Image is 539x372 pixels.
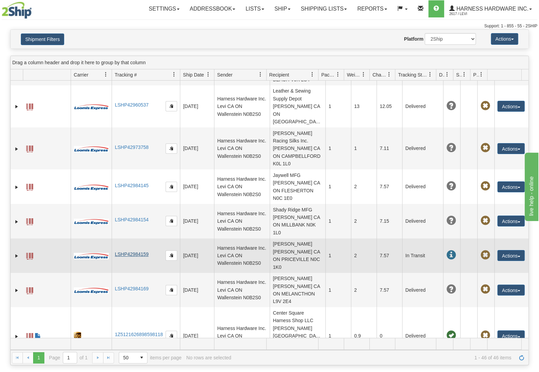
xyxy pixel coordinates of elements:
td: 2 [351,204,377,238]
img: 30 - Loomis Express [74,104,109,110]
td: Harness Hardware Inc. Levi CA ON Wallenstein N0B2S0 [214,307,270,364]
span: Pickup Not Assigned [480,250,490,260]
div: live help - online [5,4,63,12]
td: 12.05 [377,85,402,127]
img: 30 - Loomis Express [74,184,109,191]
a: Refresh [516,352,527,363]
td: 7.57 [377,169,402,204]
div: grid grouping header [11,56,528,69]
button: Actions [497,285,525,295]
button: Shipment Filters [21,33,64,45]
a: Label [26,215,33,226]
span: Unknown [446,101,456,111]
a: Label [26,330,33,341]
span: 50 [123,354,132,361]
button: Copy to clipboard [166,101,177,111]
button: Copy to clipboard [166,285,177,295]
td: 2 [351,169,377,204]
td: [DATE] [180,85,214,127]
span: Pickup Not Assigned [480,101,490,111]
td: Harness Hardware Inc. Levi CA ON Wallenstein N0B2S0 [214,204,270,238]
span: Charge [372,71,387,78]
td: Harness Hardware Inc. Levi CA ON Wallenstein N0B2S0 [214,273,270,307]
a: Label [26,100,33,111]
a: Reports [352,0,392,17]
span: 2617 / Levi [449,11,500,17]
a: Recipient filter column settings [307,69,318,80]
td: 7.11 [377,127,402,169]
span: Page of 1 [49,352,88,363]
a: Pickup Status filter column settings [476,69,487,80]
a: Tracking Status filter column settings [424,69,436,80]
span: Packages [321,71,336,78]
a: 1Z5121626898598118 [115,332,163,337]
a: LSHP42984145 [115,183,148,188]
img: 30 - Loomis Express [74,218,109,225]
td: 1 [351,127,377,169]
span: Unknown [446,216,456,225]
a: Shipping lists [296,0,352,17]
span: Harness Hardware Inc. [455,6,528,12]
label: Platform [404,36,423,42]
a: LSHP42973758 [115,144,148,150]
td: 0.9 [351,307,377,364]
td: Harness Hardware Inc. Levi CA ON Wallenstein N0B2S0 [214,169,270,204]
span: Pickup Not Assigned [480,143,490,153]
td: In Transit [402,238,443,273]
a: Ship [269,0,296,17]
a: Carrier filter column settings [100,69,112,80]
span: On time [446,331,456,340]
a: Sender filter column settings [255,69,266,80]
div: No rows are selected [186,355,231,360]
a: Delivery Status filter column settings [441,69,453,80]
td: Delivered [402,169,443,204]
td: 7.57 [377,273,402,307]
button: Copy to clipboard [166,216,177,226]
td: 0 [377,307,402,364]
a: LSHP42984169 [115,286,148,291]
input: Page 1 [63,352,77,363]
td: [DATE] [180,169,214,204]
span: Unknown [446,285,456,294]
iframe: chat widget [523,151,538,221]
a: Tracking # filter column settings [168,69,180,80]
td: 1 [325,204,351,238]
a: Expand [13,333,20,340]
span: Weight [347,71,361,78]
a: Settings [144,0,185,17]
td: 2 [351,238,377,273]
button: Actions [497,101,525,112]
td: 7.15 [377,204,402,238]
td: 13 [351,85,377,127]
a: Expand [13,218,20,225]
a: Expand [13,252,20,259]
td: 2 [351,273,377,307]
a: Label [26,181,33,192]
a: Weight filter column settings [358,69,369,80]
a: Harness Hardware Inc. 2617 / Levi [444,0,537,17]
td: Center Square Harness Shop LLC [PERSON_NAME] [GEOGRAPHIC_DATA] [GEOGRAPHIC_DATA] [PERSON_NAME] 17540 [270,307,325,364]
td: 7.57 [377,238,402,273]
a: Expand [13,184,20,191]
span: Delivery Status [439,71,445,78]
span: Unknown [446,143,456,153]
span: Tracking # [115,71,137,78]
td: [DATE] [180,238,214,273]
td: [DATE] [180,127,214,169]
span: 1 - 46 of 46 items [236,355,511,360]
td: Delivered [402,273,443,307]
img: 8 - UPS [74,332,81,340]
a: Shipment Issues filter column settings [458,69,470,80]
td: 1 [325,85,351,127]
a: Lists [240,0,269,17]
a: Packages filter column settings [332,69,344,80]
span: Shipment Issues [456,71,462,78]
span: Pickup Not Assigned [480,331,490,340]
td: Delivered [402,204,443,238]
td: [DATE] [180,307,214,364]
td: [PERSON_NAME] [PERSON_NAME] CA ON MELANCTHON L9V 2E4 [270,273,325,307]
td: Harness Hardware Inc. Levi CA ON Wallenstein N0B2S0 [214,85,270,127]
a: Commercial Invoice [34,330,41,341]
span: In Transit [446,250,456,260]
a: Charge filter column settings [383,69,395,80]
